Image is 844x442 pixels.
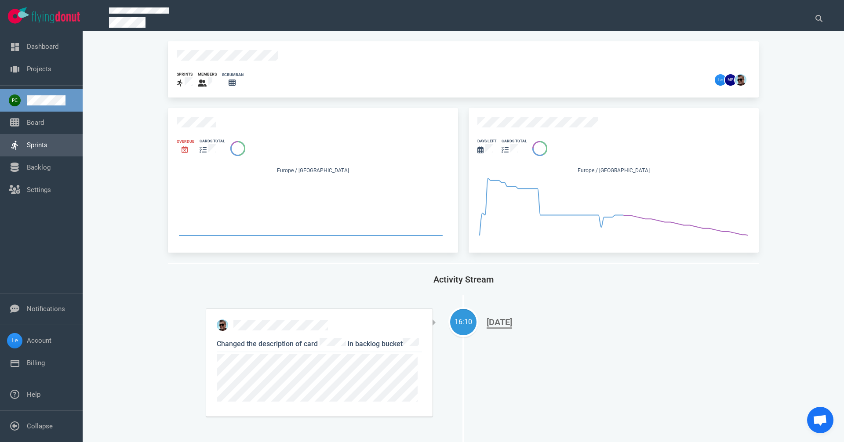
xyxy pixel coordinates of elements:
[27,359,45,367] a: Billing
[32,11,80,23] img: Flying Donut text logo
[177,167,449,176] div: Europe / [GEOGRAPHIC_DATA]
[27,186,51,194] a: Settings
[177,72,193,89] a: sprints
[502,138,527,144] div: cards total
[222,72,244,78] div: scrumban
[27,141,47,149] a: Sprints
[198,72,217,89] a: members
[725,74,736,86] img: 26
[27,391,40,399] a: Help
[348,340,419,348] span: in backlog bucket
[487,317,512,329] div: [DATE]
[200,138,225,144] div: cards total
[27,163,51,171] a: Backlog
[27,65,51,73] a: Projects
[177,139,194,145] div: Overdue
[217,319,228,331] img: 26
[27,43,58,51] a: Dashboard
[198,72,217,77] div: members
[450,317,477,327] div: 16:10
[477,167,750,176] div: Europe / [GEOGRAPHIC_DATA]
[807,407,833,433] a: Open de chat
[735,74,746,86] img: 26
[177,72,193,77] div: sprints
[715,74,726,86] img: 26
[27,337,51,344] a: Account
[27,422,53,430] a: Collapse
[433,274,494,285] span: Activity Stream
[477,138,496,144] div: days left
[217,338,422,406] p: Changed the description of card
[27,305,65,313] a: Notifications
[27,119,44,127] a: Board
